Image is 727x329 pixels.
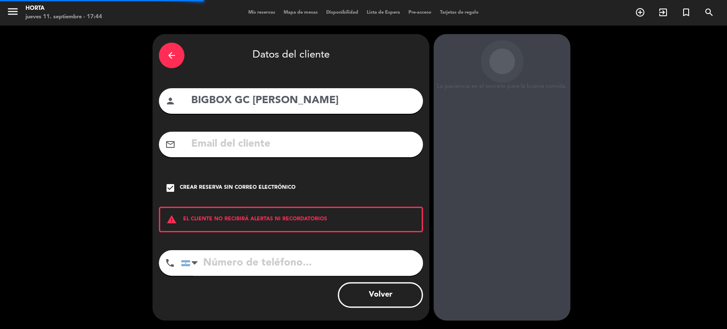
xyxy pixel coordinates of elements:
[159,207,423,232] div: EL CLIENTE NO RECIBIRÁ ALERTAS NI RECORDATORIOS
[181,251,201,275] div: Argentina: +54
[6,5,19,18] i: menu
[26,13,102,21] div: jueves 11. septiembre - 17:44
[244,10,279,15] span: Mis reservas
[165,183,175,193] i: check_box
[167,50,177,61] i: arrow_back
[279,10,322,15] span: Mapa de mesas
[681,7,691,17] i: turned_in_not
[165,139,175,150] i: mail_outline
[165,258,175,268] i: phone
[658,7,668,17] i: exit_to_app
[26,4,102,13] div: Horta
[159,40,423,70] div: Datos del cliente
[190,136,417,153] input: Email del cliente
[338,282,423,308] button: Volver
[180,184,296,192] div: Crear reserva sin correo electrónico
[434,83,570,90] div: La paciencia es el secreto para la buena comida.
[190,92,417,110] input: Nombre del cliente
[635,7,645,17] i: add_circle_outline
[362,10,404,15] span: Lista de Espera
[404,10,436,15] span: Pre-acceso
[436,10,483,15] span: Tarjetas de regalo
[160,214,183,225] i: warning
[165,96,175,106] i: person
[322,10,362,15] span: Disponibilidad
[704,7,714,17] i: search
[6,5,19,21] button: menu
[181,250,423,276] input: Número de teléfono...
